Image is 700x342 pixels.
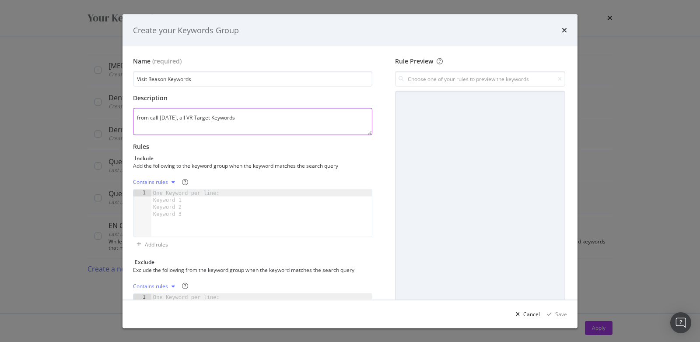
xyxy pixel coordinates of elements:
div: Cancel [523,310,540,317]
div: Exclude [135,258,154,266]
div: One Keyword per line: Keyword 1 Keyword 2 Keyword 3 [151,190,224,218]
input: Enter a name [133,71,372,87]
button: Contains rules [133,279,178,293]
div: Add rules [145,240,168,248]
div: Create your Keywords Group [133,25,239,36]
textarea: from call [DATE], all VR Target Keywords [133,108,372,135]
div: 1 [133,190,151,197]
button: Add rules [133,237,168,251]
span: (required) [152,57,182,66]
div: Open Intercom Messenger [670,312,691,333]
div: 1 [133,293,151,300]
div: Contains rules [133,180,168,185]
div: Contains rules [133,283,168,289]
div: Include [135,155,154,162]
div: modal [122,14,577,328]
div: Rules [133,142,372,151]
div: times [562,25,567,36]
div: Save [555,310,567,317]
div: Description [133,94,372,102]
div: Name [133,57,150,66]
button: Save [543,307,567,321]
div: One Keyword per line: Keyword 1 Keyword 2 Keyword 3 [151,293,224,321]
input: Choose one of your rules to preview the keywords [395,71,565,87]
div: Exclude the following from the keyword group when the keyword matches the search query [133,266,371,273]
button: Cancel [512,307,540,321]
div: Add the following to the keyword group when the keyword matches the search query [133,162,371,169]
button: Contains rules [133,175,178,189]
div: Rule Preview [395,57,565,66]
